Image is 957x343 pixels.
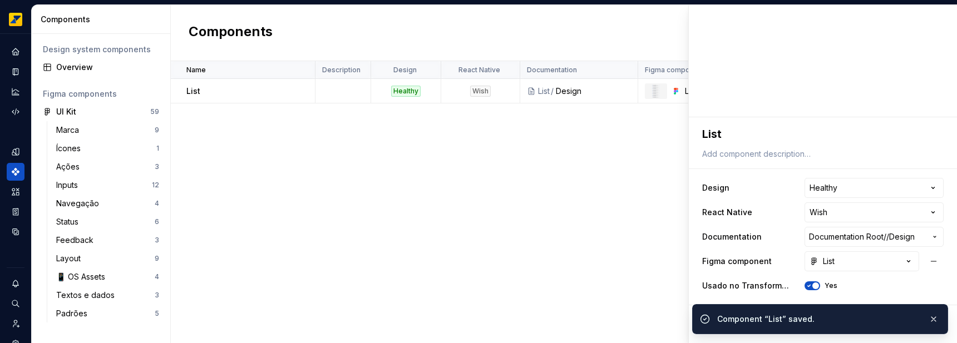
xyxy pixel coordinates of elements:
[155,199,159,208] div: 4
[56,161,84,172] div: Ações
[38,103,164,121] a: UI Kit59
[155,272,159,281] div: 4
[805,251,919,271] button: List
[152,181,159,190] div: 12
[809,231,886,242] span: Documentation Root /
[155,126,159,135] div: 9
[393,66,417,74] p: Design
[805,227,944,247] button: Documentation Root//Design
[43,44,159,55] div: Design system components
[702,182,729,193] label: Design
[9,13,22,26] img: e8093afa-4b23-4413-bf51-00cde92dbd3f.png
[527,66,577,74] p: Documentation
[56,125,83,136] div: Marca
[186,66,206,74] p: Name
[156,144,159,153] div: 1
[52,268,164,286] a: 📱 OS Assets4
[189,23,273,43] h2: Components
[155,309,159,318] div: 5
[889,231,915,242] span: Design
[685,86,749,97] div: List
[56,143,85,154] div: Ícones
[41,14,166,25] div: Components
[458,66,500,74] p: React Native
[52,305,164,322] a: Padrões5
[155,291,159,300] div: 3
[56,308,92,319] div: Padrões
[155,162,159,171] div: 3
[52,286,164,304] a: Textos e dados3
[52,121,164,139] a: Marca9
[702,207,752,218] label: React Native
[470,86,491,97] div: Wish
[7,103,24,121] a: Code automation
[56,216,83,227] div: Status
[717,314,920,325] div: Component “List” saved.
[56,198,103,209] div: Navegação
[155,217,159,226] div: 6
[56,271,110,282] div: 📱 OS Assets
[700,124,941,144] textarea: List
[702,256,772,267] label: Figma component
[56,62,159,73] div: Overview
[52,213,164,231] a: Status6
[7,63,24,81] a: Documentation
[38,58,164,76] a: Overview
[391,86,421,97] div: Healthy
[7,295,24,312] button: Search ⌘K
[56,290,119,301] div: Textos e dados
[322,66,361,74] p: Description
[702,280,791,291] label: Usado no Transforma KMV
[186,86,200,97] p: List
[652,84,660,98] img: List
[52,250,164,267] a: Layout9
[702,231,762,242] label: Documentation
[56,235,98,246] div: Feedback
[52,140,164,157] a: Ícones1
[7,43,24,61] a: Home
[52,231,164,249] a: Feedback3
[645,66,704,74] p: Figma component
[7,83,24,101] a: Analytics
[56,180,82,191] div: Inputs
[7,275,24,292] button: Notifications
[52,158,164,176] a: Ações3
[7,203,24,221] a: Storybook stories
[7,163,24,181] a: Components
[7,143,24,161] a: Design tokens
[155,254,159,263] div: 9
[150,107,159,116] div: 59
[550,86,556,97] div: /
[155,236,159,245] div: 3
[7,223,24,241] a: Data sources
[7,315,24,332] a: Invite team
[52,176,164,194] a: Inputs12
[810,256,835,267] div: List
[538,86,550,97] div: List
[7,183,24,201] a: Assets
[56,253,85,264] div: Layout
[556,86,631,97] div: Design
[43,88,159,100] div: Figma components
[886,231,889,242] span: /
[52,195,164,212] a: Navegação4
[56,106,76,117] div: UI Kit
[825,281,837,290] label: Yes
